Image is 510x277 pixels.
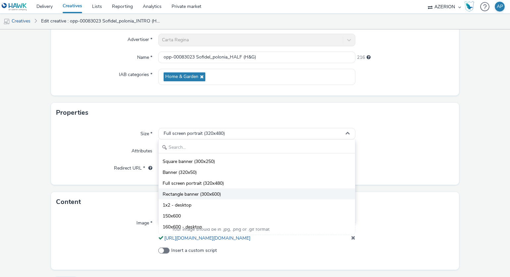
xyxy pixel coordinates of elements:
img: Hawk Academy [464,1,474,12]
span: Square banner (300x250) [163,158,215,165]
span: Full screen portrait (320x480) [164,131,225,137]
div: Maximum 255 characters [367,54,371,61]
a: Hawk Academy [464,1,477,12]
img: mobile [3,18,10,25]
label: Size * [138,128,155,137]
img: undefined Logo [2,3,27,11]
h3: Properties [56,108,88,118]
span: 150x600 [163,213,181,219]
a: Edit creative : opp-00083023 Sofidel_polonia_INTRO (H&G) (copy) [38,13,165,29]
span: Rectangle banner (300x600) [163,191,221,198]
label: Image * [134,217,155,226]
span: Insert a custom script [171,247,217,254]
a: [URL][DOMAIN_NAME][DOMAIN_NAME] [164,235,253,241]
div: URL will be used as a validation URL with some SSPs and it will be the redirection URL of your cr... [145,165,152,172]
span: Full screen portrait (320x480) [163,180,224,187]
input: Name [158,52,355,63]
h3: Content [56,197,81,207]
span: 1x2 - desktop [163,202,191,209]
span: Your image should be in .jpg, .png or .gif format [172,226,270,233]
span: Home & Garden [165,74,198,80]
label: IAB categories * [116,69,155,78]
div: AP [497,2,503,12]
span: 216 [357,54,365,61]
label: Attributes [129,145,155,154]
label: Advertiser * [125,34,155,43]
span: 160x600 - desktop [163,224,202,230]
span: Banner (320x50) [163,169,197,176]
label: Redirect URL * [111,162,155,172]
input: Search... [159,142,355,153]
label: Name * [134,52,155,61]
